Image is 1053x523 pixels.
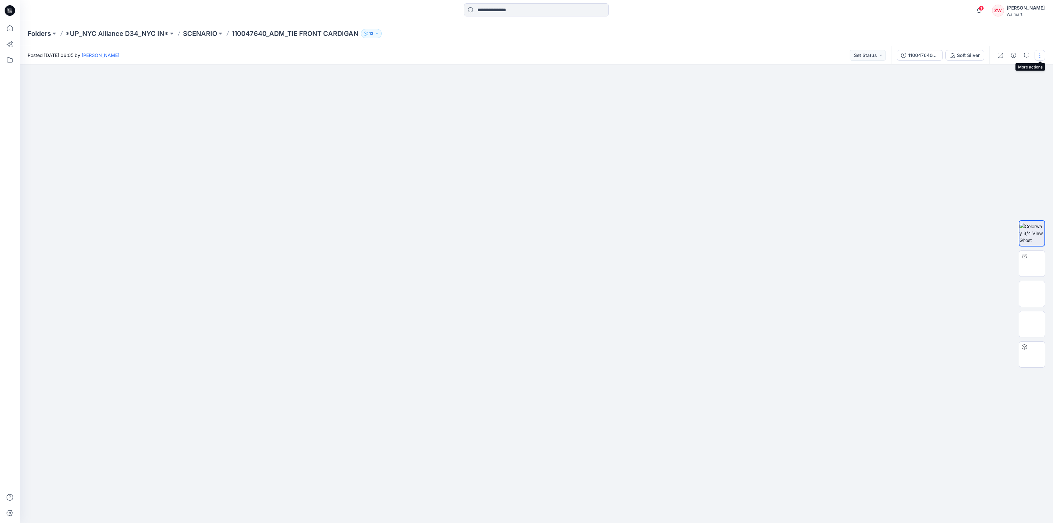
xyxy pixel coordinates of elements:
[1007,4,1045,12] div: [PERSON_NAME]
[28,52,119,59] span: Posted [DATE] 06:05 by
[992,5,1004,16] div: ZW
[1019,223,1044,244] img: Colorway 3/4 View Ghost
[908,52,938,59] div: 110047640_ADM_TIE FRONT CARDIGAN
[82,52,119,58] a: [PERSON_NAME]
[897,50,943,61] button: 110047640_ADM_TIE FRONT CARDIGAN
[979,6,984,11] span: 1
[361,29,382,38] button: 13
[65,29,168,38] a: *UP_NYC Alliance D34_NYC IN*
[1008,50,1019,61] button: Details
[369,30,373,37] p: 13
[957,52,980,59] div: Soft Silver
[183,29,217,38] a: SCENARIO
[945,50,984,61] button: Soft Silver
[1007,12,1045,17] div: Walmart
[28,29,51,38] a: Folders
[232,29,358,38] p: 110047640_ADM_TIE FRONT CARDIGAN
